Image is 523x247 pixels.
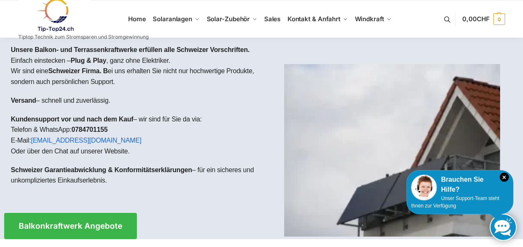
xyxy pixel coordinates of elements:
[31,137,141,144] a: [EMAIL_ADDRESS][DOMAIN_NAME]
[355,15,384,23] span: Windkraft
[288,15,340,23] span: Kontakt & Anfahrt
[462,15,489,23] span: 0,00
[264,15,281,23] span: Sales
[500,173,509,182] i: Schließen
[153,15,192,23] span: Solaranlagen
[72,126,108,133] strong: 0784701155
[477,15,490,23] span: CHF
[149,0,203,38] a: Solaranlagen
[11,166,192,173] strong: Schweizer Garantieabwicklung & Konformitätserklärungen
[284,64,500,237] img: Home 1
[411,175,509,195] div: Brauchen Sie Hilfe?
[203,0,260,38] a: Solar-Zubehör
[11,66,255,87] p: Wir sind eine ei uns erhalten Sie nicht nur hochwertige Produkte, sondern auch persönlichen Support.
[18,35,149,40] p: Tiptop Technik zum Stromsparen und Stromgewinnung
[11,165,255,186] p: – für ein sicheres und unkompliziertes Einkaufserlebnis.
[19,222,122,230] span: Balkonkraftwerk Angebote
[462,7,505,32] a: 0,00CHF 0
[260,0,284,38] a: Sales
[284,0,351,38] a: Kontakt & Anfahrt
[207,15,250,23] span: Solar-Zubehör
[4,213,137,239] a: Balkonkraftwerk Angebote
[411,195,499,209] span: Unser Support-Team steht Ihnen zur Verfügung
[493,13,505,25] span: 0
[351,0,395,38] a: Windkraft
[4,38,262,200] div: Einfach einstecken – , ganz ohne Elektriker.
[11,116,133,123] strong: Kundensupport vor und nach dem Kauf
[411,175,437,200] img: Customer service
[71,57,107,64] strong: Plug & Play
[11,97,36,104] strong: Versand
[11,95,255,106] p: – schnell und zuverlässig.
[48,67,108,74] strong: Schweizer Firma. B
[11,46,250,53] strong: Unsere Balkon- und Terrassenkraftwerke erfüllen alle Schweizer Vorschriften.
[11,114,255,156] p: – wir sind für Sie da via: Telefon & WhatsApp: E-Mail: Oder über den Chat auf unserer Website.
